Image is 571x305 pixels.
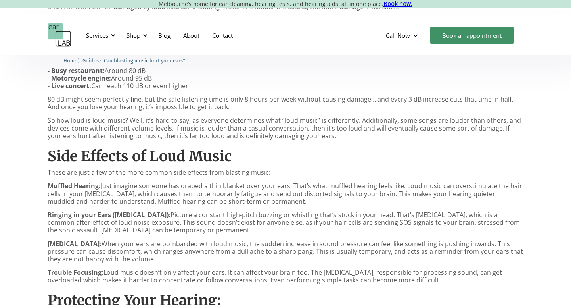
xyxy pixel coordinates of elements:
[63,56,82,65] li: 〉
[86,31,108,39] div: Services
[48,74,111,83] strong: - Motorcycle engine:
[48,169,523,176] p: These are just a few of the more common side effects from blasting music:
[48,239,102,248] strong: [MEDICAL_DATA]:
[48,269,523,284] p: Loud music doesn’t only affect your ears. It can affect your brain too. The [MEDICAL_DATA], respo...
[206,24,239,47] a: Contact
[48,117,523,140] p: So how loud is loud music? Well, it’s hard to say, as everyone determines what “loud music” is di...
[430,27,514,44] a: Book an appointment
[48,81,91,90] strong: - Live concert:
[48,66,105,75] strong: - Busy restaurant:
[82,58,99,64] span: Guides
[126,31,140,39] div: Shop
[63,56,77,64] a: Home
[177,24,206,47] a: About
[48,147,232,165] strong: Side Effects of Loud Music
[48,182,523,205] p: Just imagine someone has draped a thin blanket over your ears. That’s what muffled hearing feels ...
[48,23,71,47] a: home
[48,181,101,190] strong: Muffled Hearing:
[48,210,171,219] strong: Ringing in your Ears ([MEDICAL_DATA]):
[63,58,77,64] span: Home
[386,31,410,39] div: Call Now
[48,52,523,90] p: Around 30 dB Around 60 dB Around 80 dB Around 95 dB Can reach 110 dB or even higher
[379,23,426,47] div: Call Now
[48,211,523,234] p: Picture a constant high-pitch buzzing or whistling that’s stuck in your head. That’s [MEDICAL_DAT...
[104,58,185,64] span: Can blasting music hurt your ears?
[152,24,177,47] a: Blog
[104,56,185,64] a: Can blasting music hurt your ears?
[48,240,523,263] p: When your ears are bombarded with loud music, the sudden increase in sound pressure can feel like...
[81,23,118,47] div: Services
[82,56,99,64] a: Guides
[122,23,150,47] div: Shop
[48,268,103,277] strong: Trouble Focusing:
[82,56,104,65] li: 〉
[48,96,523,111] p: 80 dB might seem perfectly fine, but the safe listening time is only 8 hours per week without cau...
